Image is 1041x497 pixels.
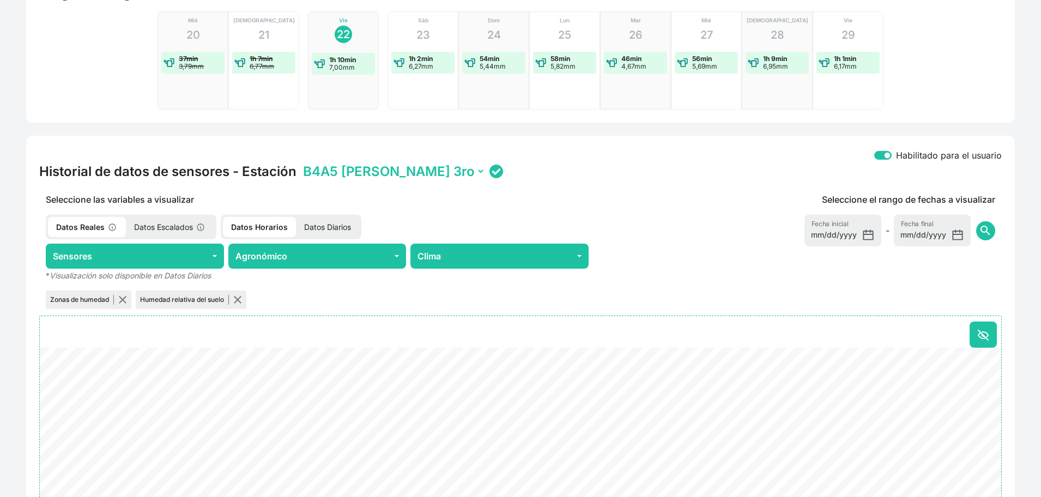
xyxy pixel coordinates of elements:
[228,244,407,269] button: Agronómico
[629,27,643,43] p: 26
[822,193,995,206] p: Seleccione el rango de fechas a visualizar
[48,217,126,237] p: Datos Reales
[896,149,1002,162] label: Habilitado para el usuario
[314,58,325,69] img: water-event
[223,217,296,237] p: Datos Horarios
[550,63,576,70] p: 5,82mm
[140,295,229,305] p: Humedad relativa del suelo
[701,16,711,25] p: Mié
[329,56,356,64] strong: 1h 10min
[50,295,114,305] p: Zonas de humedad
[126,217,214,237] p: Datos Escalados
[410,244,589,269] button: Clima
[250,54,273,63] strong: 1h 7min
[771,27,784,43] p: 28
[39,163,296,180] h4: Historial de datos de sensores - Estación
[416,27,430,43] p: 23
[621,63,646,70] p: 4,67mm
[560,16,570,25] p: Lun
[464,57,475,68] img: water-event
[186,27,200,43] p: 20
[39,193,595,206] p: Seleccione las variables a visualizar
[842,27,855,43] p: 29
[606,57,617,68] img: water-event
[46,244,224,269] button: Sensores
[258,27,269,43] p: 21
[535,57,546,68] img: water-event
[558,27,571,43] p: 25
[976,221,995,240] button: search
[164,57,174,68] img: water-event
[301,163,485,180] select: Station selector
[329,64,356,71] p: 7,00mm
[188,16,198,25] p: Mié
[834,63,857,70] p: 6,17mm
[819,57,830,68] img: water-event
[834,54,856,63] strong: 1h 1min
[233,16,295,25] p: [DEMOGRAPHIC_DATA]
[418,16,428,25] p: Sáb
[979,224,992,237] span: search
[677,57,688,68] img: water-event
[487,27,501,43] p: 24
[747,16,808,25] p: [DEMOGRAPHIC_DATA]
[763,63,788,70] p: 6,95mm
[250,63,274,70] p: 6,77mm
[763,54,787,63] strong: 1h 9min
[296,217,359,237] p: Datos Diarios
[488,16,500,25] p: Dom
[409,63,433,70] p: 6,27mm
[179,54,198,63] strong: 37min
[480,54,499,63] strong: 54min
[489,165,503,178] img: status
[886,224,889,237] span: -
[692,54,712,63] strong: 56min
[748,57,759,68] img: water-event
[50,271,211,280] em: Visualización solo disponible en Datos Diarios
[234,57,245,68] img: water-event
[631,16,641,25] p: Mar
[394,57,404,68] img: water-event
[844,16,852,25] p: Vie
[550,54,570,63] strong: 58min
[179,63,204,70] p: 3,79mm
[337,26,350,43] p: 22
[621,54,641,63] strong: 46min
[409,54,433,63] strong: 1h 2min
[700,27,713,43] p: 27
[480,63,506,70] p: 5,44mm
[692,63,717,70] p: 5,69mm
[339,16,348,25] p: Vie
[970,322,997,348] button: Ocultar todo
